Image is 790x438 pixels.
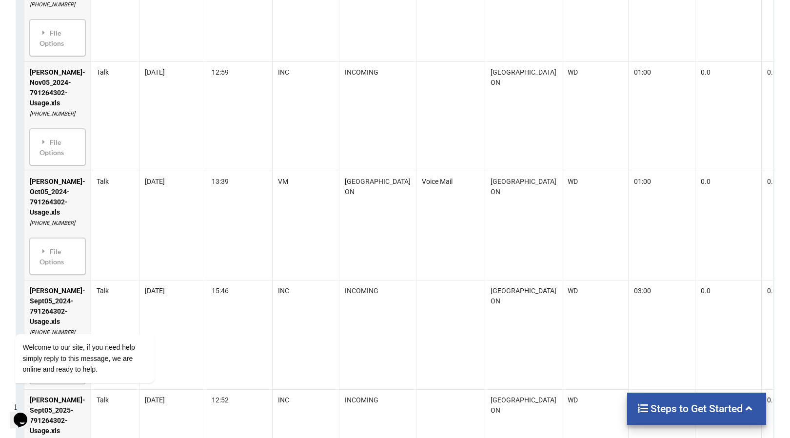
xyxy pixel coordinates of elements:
td: [GEOGRAPHIC_DATA] ON [339,171,416,280]
td: 12:59 [206,61,273,171]
td: INC [272,61,339,171]
iframe: chat widget [10,246,185,394]
div: File Options [33,132,82,162]
i: [PHONE_NUMBER] [30,1,75,8]
td: [DATE] [139,61,206,171]
i: [PHONE_NUMBER] [30,111,75,117]
td: Talk [91,171,139,280]
iframe: chat widget [10,399,41,428]
h4: Steps to Get Started [637,402,757,415]
td: INCOMING [339,280,416,389]
div: File Options [33,241,82,272]
td: INC [272,280,339,389]
td: VM [272,171,339,280]
td: [DATE] [139,171,206,280]
td: 0.0 [695,61,762,171]
td: [GEOGRAPHIC_DATA] ON [485,280,562,389]
td: 01:00 [628,61,695,171]
td: 03:00 [628,280,695,389]
td: Talk [91,61,139,171]
td: Voice Mail [416,171,485,280]
td: 15:46 [206,280,273,389]
td: INCOMING [339,61,416,171]
td: 0.0 [695,171,762,280]
td: WD [562,171,629,280]
td: [PERSON_NAME]-Oct05_2024-791264302-Usage.xls [24,171,91,280]
td: [GEOGRAPHIC_DATA] ON [485,171,562,280]
td: 0.0 [695,280,762,389]
td: WD [562,280,629,389]
div: File Options [33,22,82,53]
td: 01:00 [628,171,695,280]
td: 13:39 [206,171,273,280]
td: WD [562,61,629,171]
i: [PHONE_NUMBER] [30,220,75,226]
td: [GEOGRAPHIC_DATA] ON [485,61,562,171]
td: [PERSON_NAME]-Nov05_2024-791264302-Usage.xls [24,61,91,171]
